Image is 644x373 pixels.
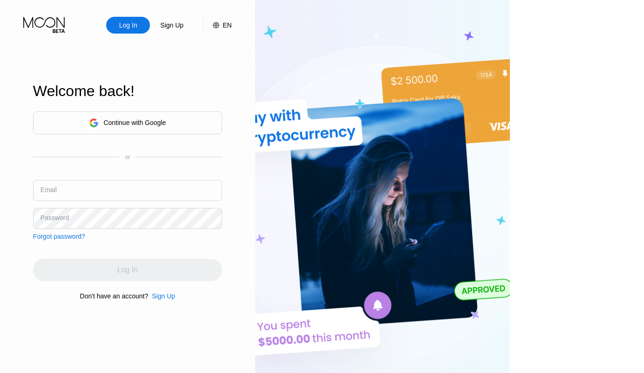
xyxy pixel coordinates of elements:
div: Email [41,186,57,193]
div: EN [203,17,231,34]
div: Sign Up [148,292,175,300]
div: or [125,154,130,160]
div: Forgot password? [33,233,85,240]
div: Continue with Google [103,119,166,126]
div: EN [223,21,231,29]
div: Continue with Google [33,111,222,134]
div: Password [41,214,69,221]
div: Sign Up [159,21,184,30]
div: Sign Up [152,292,175,300]
div: Log In [118,21,138,30]
div: Sign Up [150,17,194,34]
div: Welcome back! [33,83,222,100]
div: Don't have an account? [80,292,149,300]
div: Log In [106,17,150,34]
